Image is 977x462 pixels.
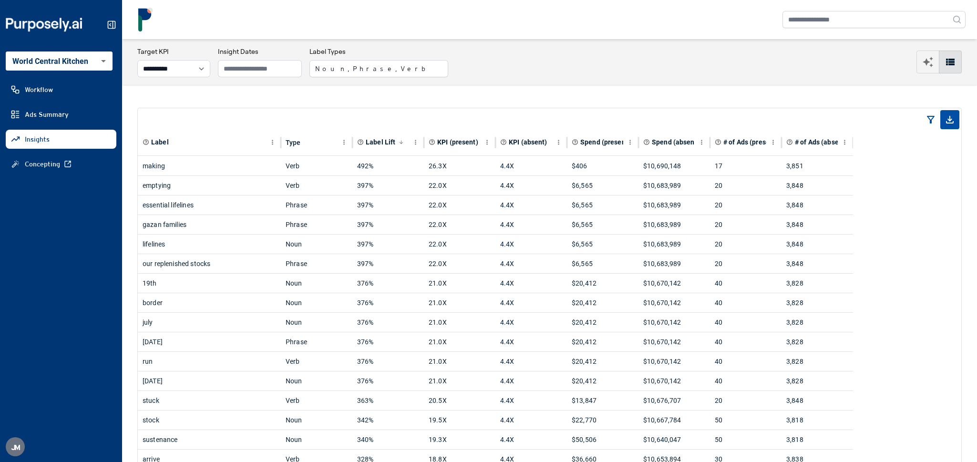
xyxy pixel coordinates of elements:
div: border [143,293,276,312]
div: Noun [286,411,348,430]
div: 3,828 [786,274,848,293]
div: 21.0X [429,313,491,332]
span: KPI (absent) [509,137,547,147]
div: 21.0X [429,332,491,351]
div: 376% [357,313,419,332]
div: 22.0X [429,215,491,234]
div: $6,565 [572,176,634,195]
div: 19th [143,274,276,293]
button: Spend (present) column menu [624,136,636,148]
div: 3,848 [786,235,848,254]
div: 4.4X [500,235,562,254]
div: 3,828 [786,352,848,371]
div: 20 [715,215,777,234]
div: stock [143,411,276,430]
div: 4.4X [500,195,562,215]
div: Phrase [286,215,348,234]
div: 3,828 [786,293,848,312]
div: 40 [715,371,777,390]
div: 376% [357,332,419,351]
div: 3,848 [786,215,848,234]
a: Workflow [6,80,116,99]
span: Insights [25,134,50,144]
div: Noun [286,430,348,449]
h3: Label Types [309,47,448,56]
div: lifelines [143,235,276,254]
div: Phrase [286,332,348,351]
div: emptying [143,176,276,195]
span: Label [151,137,169,147]
div: essential lifelines [143,195,276,215]
div: 20 [715,176,777,195]
div: 397% [357,254,419,273]
div: 21.0X [429,293,491,312]
div: $50,506 [572,430,634,449]
div: $6,565 [572,254,634,273]
span: Label Lift [366,137,395,147]
div: making [143,156,276,175]
div: 4.4X [500,274,562,293]
div: 21.0X [429,371,491,390]
button: KPI (present) column menu [481,136,493,148]
div: 4.4X [500,254,562,273]
span: Ads Summary [25,110,69,119]
div: $10,683,989 [643,254,705,273]
span: KPI (present) [437,137,478,147]
div: 340% [357,430,419,449]
div: 397% [357,195,419,215]
div: $20,412 [572,332,634,351]
div: 3,828 [786,371,848,390]
button: Noun, Phrase, Verb [309,60,448,77]
div: stuck [143,391,276,410]
div: 492% [357,156,419,175]
div: 4.4X [500,352,562,371]
div: 4.4X [500,313,562,332]
div: $10,640,047 [643,430,705,449]
div: 40 [715,352,777,371]
div: Noun [286,371,348,390]
div: 17 [715,156,777,175]
button: # of Ads (absent) column menu [839,136,851,148]
div: 3,818 [786,411,848,430]
span: Spend (present) [580,137,630,147]
div: $10,683,989 [643,195,705,215]
div: 4.4X [500,332,562,351]
div: sustenance [143,430,276,449]
div: 50 [715,430,777,449]
div: [DATE] [143,371,276,390]
div: [DATE] [143,332,276,351]
div: 397% [357,235,419,254]
div: World Central Kitchen [6,51,113,71]
div: 4.4X [500,293,562,312]
button: Label column menu [267,136,278,148]
div: 3,848 [786,176,848,195]
div: Phrase [286,254,348,273]
div: 4.4X [500,430,562,449]
div: $10,683,989 [643,215,705,234]
span: Workflow [25,85,53,94]
span: Concepting [25,159,60,169]
div: $6,565 [572,215,634,234]
div: $10,670,142 [643,332,705,351]
button: JM [6,437,25,456]
span: Export as CSV [940,110,959,129]
button: # of Ads (present) column menu [767,136,779,148]
div: 50 [715,411,777,430]
div: 4.4X [500,156,562,175]
div: $10,670,142 [643,352,705,371]
div: $6,565 [572,195,634,215]
div: J M [6,437,25,456]
a: Insights [6,130,116,149]
div: $20,412 [572,352,634,371]
div: 376% [357,293,419,312]
div: $13,847 [572,391,634,410]
div: Verb [286,156,348,175]
div: run [143,352,276,371]
div: 20 [715,235,777,254]
div: $10,667,784 [643,411,705,430]
button: Type column menu [338,136,350,148]
div: 40 [715,313,777,332]
button: Sort [396,137,406,147]
a: Concepting [6,154,116,174]
div: 40 [715,274,777,293]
